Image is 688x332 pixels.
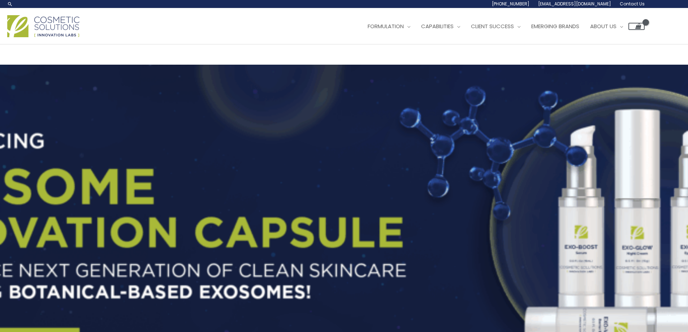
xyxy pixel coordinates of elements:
span: Formulation [368,22,404,30]
a: About Us [585,16,628,37]
span: [EMAIL_ADDRESS][DOMAIN_NAME] [538,1,611,7]
img: Cosmetic Solutions Logo [7,15,79,37]
span: [PHONE_NUMBER] [492,1,529,7]
a: Search icon link [7,1,13,7]
span: Contact Us [620,1,645,7]
nav: Site Navigation [357,16,645,37]
span: Emerging Brands [531,22,579,30]
span: Client Success [471,22,514,30]
a: Emerging Brands [526,16,585,37]
a: Capabilities [416,16,466,37]
a: Client Success [466,16,526,37]
a: Formulation [362,16,416,37]
span: Capabilities [421,22,454,30]
a: View Shopping Cart, empty [628,23,645,30]
span: About Us [590,22,616,30]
